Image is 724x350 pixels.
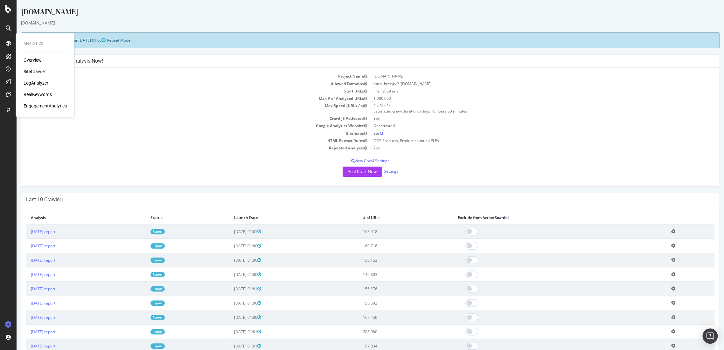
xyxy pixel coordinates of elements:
span: [DATE] 01:01 [218,286,245,292]
a: Report [134,229,148,234]
a: [DATE] report [14,243,39,249]
td: Repeated Analysis [10,144,354,152]
span: [DATE] 01:00 [218,257,245,263]
strong: Next Launch Scheduled for: [10,38,62,43]
td: Yes [354,115,698,122]
a: SiteCrawler [24,68,46,75]
td: Crawl JS Activated [10,115,354,122]
span: [DATE] 01:00 [218,300,245,306]
div: Open Intercom Messenger [702,328,718,344]
div: (Repeat Mode) [4,32,703,48]
a: Report [134,315,148,320]
td: Sitemaps [10,130,354,137]
a: Report [134,329,148,334]
td: 167,450 [341,310,436,325]
td: Deactivated [354,122,698,129]
td: 163,518 [341,224,436,239]
td: Max # of Analysed URLs [10,95,354,102]
span: [DATE] 01:00 [218,315,245,320]
a: Report [134,272,148,277]
th: Status [129,211,213,224]
span: [DATE] 01:01 [218,343,245,349]
td: 208,080 [341,325,436,339]
a: EngagementAnalytics [24,103,67,109]
td: 160,716 [341,239,436,253]
th: Exclude from ActionBoard [436,211,650,224]
h4: Last 10 Crawls [10,196,698,203]
th: Launch Date [213,211,341,224]
a: Overview [24,57,42,63]
td: Project Name [10,72,354,80]
a: [DATE] report [14,300,39,306]
td: Yes [354,130,698,137]
a: Report [134,300,148,306]
a: [DATE] report [14,257,39,263]
span: [DATE] 01:00 [218,272,245,277]
td: Google Analytics Website [10,122,354,129]
td: Max Speed (URLs / s) [10,102,354,115]
td: 146,803 [341,267,436,282]
td: 1,000,000 [354,95,698,102]
a: Settings [367,168,382,174]
div: [DOMAIN_NAME] [4,6,703,20]
a: [DATE] report [14,329,39,334]
a: Report [134,243,148,249]
span: 5 days 18 hours 53 minutes [402,108,451,114]
td: 150,152 [341,253,436,267]
a: [DATE] report [14,315,39,320]
a: [DATE] report [14,286,39,292]
span: [DATE] 01:01 [218,229,245,234]
td: Start URLs [10,87,354,95]
td: OOS Products, Product count on PLPs [354,137,698,144]
td: 2 URLs / s Estimated crawl duration: [354,102,698,115]
div: [DOMAIN_NAME] [4,20,703,26]
span: [DATE] 01:00 [62,38,89,43]
button: Yes! Start Now [326,167,365,177]
th: Analysis [10,211,129,224]
td: HTML Extract Rules [10,137,354,144]
a: Report [134,286,148,292]
a: LogAnalyzer [24,80,48,86]
span: [DATE] 01:00 [218,243,245,249]
span: [DATE] 01:01 [218,329,245,334]
a: [DATE] report [14,229,39,234]
td: Allowed Domains [10,80,354,87]
a: Report [134,257,148,263]
a: [DATE] report [14,343,39,349]
td: File list 59 urls [354,87,698,95]
th: # of URLs [341,211,436,224]
p: View Crawl Settings [10,158,698,163]
td: 156,602 [341,296,436,310]
td: Yes [354,144,698,152]
h4: Configure your New Analysis Now! [10,58,698,64]
td: [DOMAIN_NAME] [354,72,698,80]
a: RealKeywords [24,91,52,98]
a: Report [134,343,148,349]
div: Analytics [24,41,67,46]
td: 156,176 [341,282,436,296]
td: (http|https)://*.[DOMAIN_NAME] [354,80,698,87]
a: [DATE] report [14,272,39,277]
